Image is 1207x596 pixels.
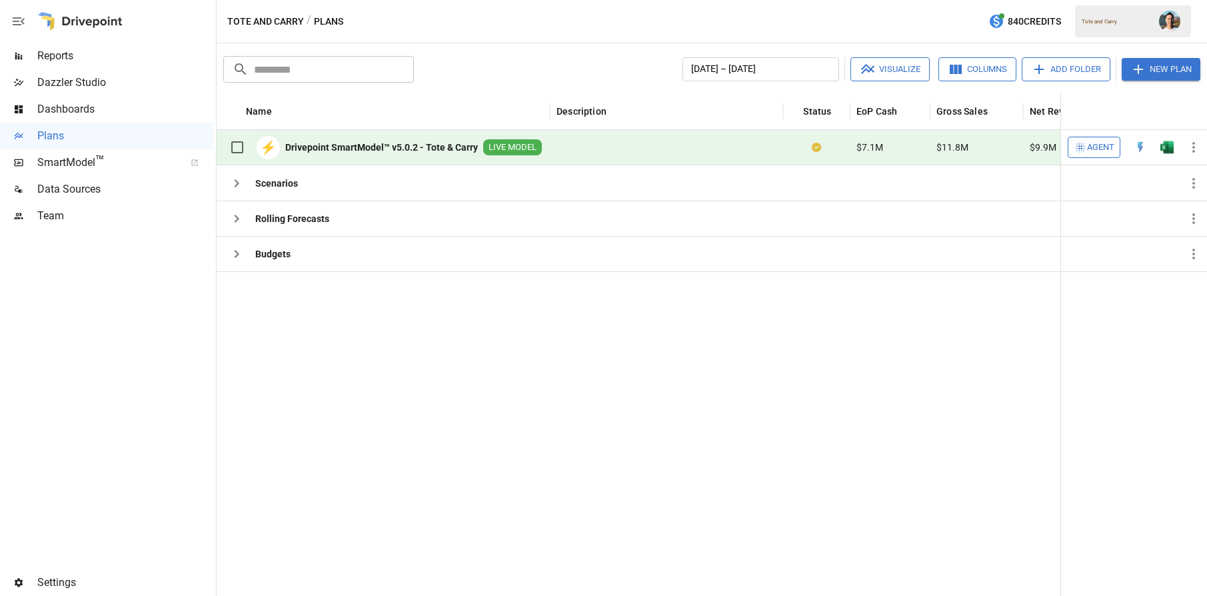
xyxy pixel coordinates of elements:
b: Budgets [255,247,291,261]
button: [DATE] – [DATE] [682,57,839,81]
span: Plans [37,128,213,144]
div: Status [803,106,831,117]
span: SmartModel [37,155,176,171]
div: ⚡ [257,136,280,159]
button: 840Credits [983,9,1066,34]
b: Rolling Forecasts [255,212,329,225]
img: g5qfjXmAAAAABJRU5ErkJggg== [1160,141,1174,154]
div: / [307,13,311,30]
button: Agent [1068,137,1120,158]
b: Scenarios [255,177,298,190]
div: Tote and Carry [1082,19,1151,25]
div: Your plan has changes in Excel that are not reflected in the Drivepoint Data Warehouse, select "S... [812,141,821,154]
button: Tote and Carry [227,13,304,30]
span: Dazzler Studio [37,75,213,91]
span: $7.1M [856,141,883,154]
span: $11.8M [936,141,968,154]
span: Team [37,208,213,224]
span: 840 Credits [1008,13,1061,30]
div: Gross Sales [936,106,988,117]
button: Columns [938,57,1016,81]
div: Description [557,106,606,117]
b: Drivepoint SmartModel™ v5.0.2 - Tote & Carry [285,141,478,154]
div: Net Revenue [1030,106,1086,117]
span: $9.9M [1030,141,1056,154]
button: New Plan [1122,58,1200,81]
button: Add Folder [1022,57,1110,81]
img: quick-edit-flash.b8aec18c.svg [1134,141,1147,154]
span: LIVE MODEL [483,141,542,154]
span: Settings [37,575,213,591]
span: ™ [95,153,105,169]
span: Reports [37,48,213,64]
div: Open in Quick Edit [1134,141,1147,154]
div: Open in Excel [1160,141,1174,154]
div: Name [246,106,272,117]
span: Data Sources [37,181,213,197]
span: Dashboards [37,101,213,117]
div: EoP Cash [856,106,897,117]
button: Visualize [850,57,930,81]
span: Agent [1087,140,1114,155]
